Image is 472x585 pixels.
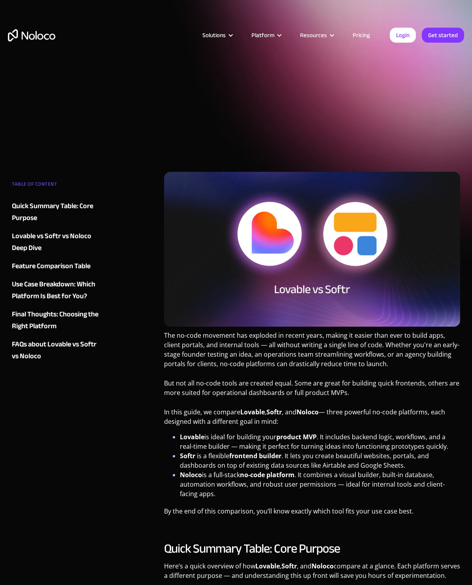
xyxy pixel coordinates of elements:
a: Noloco [180,470,202,479]
div: TABLE OF CONTENT [12,178,99,194]
p: By the end of this comparison, you’ll know exactly which tool fits your use case best. [164,506,460,522]
a: Use Case Breakdown: Which Platform Is Best for You? [12,278,99,302]
a: Lovable vs Softr vs Noloco Deep Dive [12,230,99,254]
a: Final Thoughts: Choosing the Right Platform [12,308,99,332]
li: is a flexible . It lets you create beautiful websites, portals, and dashboards on top of existing... [180,451,460,470]
a: Softr [180,451,197,460]
p: The no-code movement has exploded in recent years, making it easier than ever to build apps, clie... [164,331,460,374]
li: is ideal for building your . It includes backend logic, workflows, and a real-time builder — maki... [180,432,460,451]
a: Pricing [343,30,380,40]
div: Resources [300,30,327,40]
a: FAQs about Lovable vs Softr vs Noloco [12,339,99,362]
strong: Lovable [240,408,265,416]
a: Get started [422,28,464,43]
div: Feature Comparison Table [12,260,91,272]
strong: Lovable [255,562,280,570]
p: But not all no-code tools are created equal. Some are great for building quick frontends, others ... [164,378,460,403]
div: Platform [242,30,290,40]
strong: Noloco [312,562,334,570]
strong: Softr [281,562,297,570]
strong: Softr [180,451,195,460]
strong: Noloco [296,408,319,416]
li: is a full-stack . It combines a visual builder, built-in database, automation workflows, and robu... [180,470,460,498]
div: Solutions [193,30,242,40]
strong: product MVP [276,433,317,441]
div: Platform [251,30,274,40]
a: home [8,29,55,41]
strong: Softr [266,408,282,416]
p: In this guide, we compare , , and — three powerful no-code platforms, each designed with a differ... [164,407,460,432]
a: Quick Summary Table: Core Purpose [12,200,99,224]
a: Login [390,28,416,43]
a: Feature Comparison Table [12,260,99,272]
strong: frontend builder [229,451,281,460]
div: Solutions [202,30,226,40]
div: Resources [290,30,343,40]
h2: Quick Summary Table: Core Purpose [164,541,460,557]
strong: no-code platform [240,470,295,479]
a: Lovable [180,433,204,441]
